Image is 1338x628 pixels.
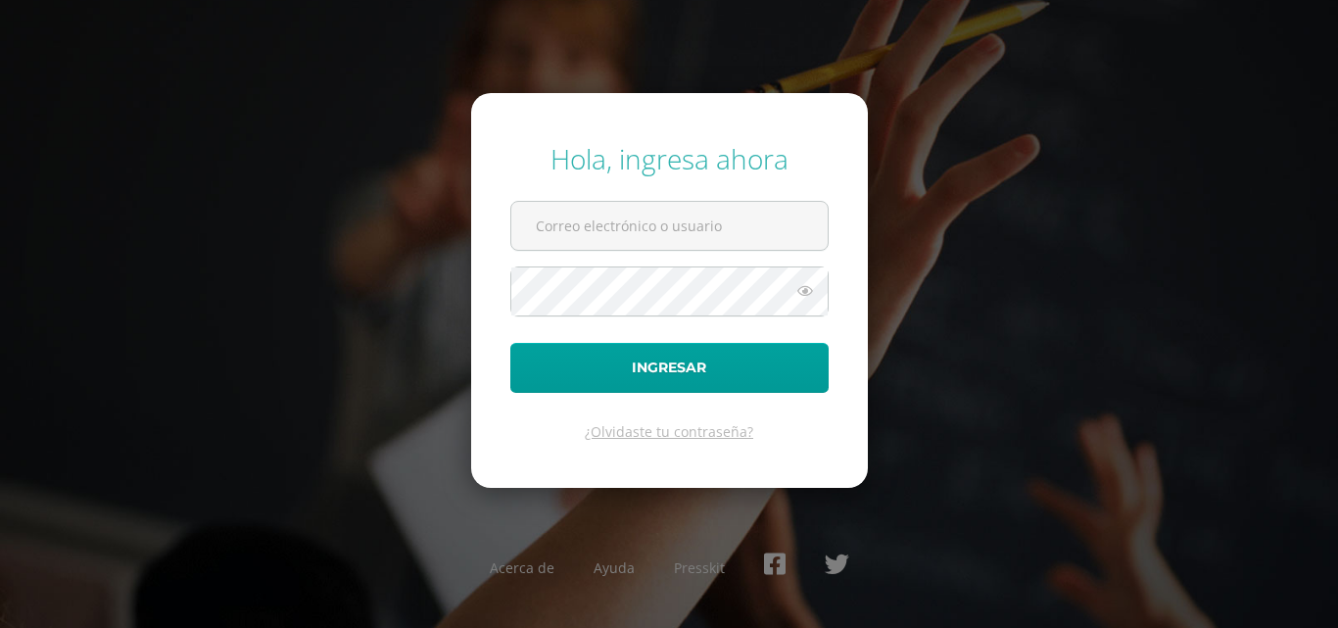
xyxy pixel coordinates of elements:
[510,343,829,393] button: Ingresar
[490,558,554,577] a: Acerca de
[510,140,829,177] div: Hola, ingresa ahora
[585,422,753,441] a: ¿Olvidaste tu contraseña?
[594,558,635,577] a: Ayuda
[511,202,828,250] input: Correo electrónico o usuario
[674,558,725,577] a: Presskit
